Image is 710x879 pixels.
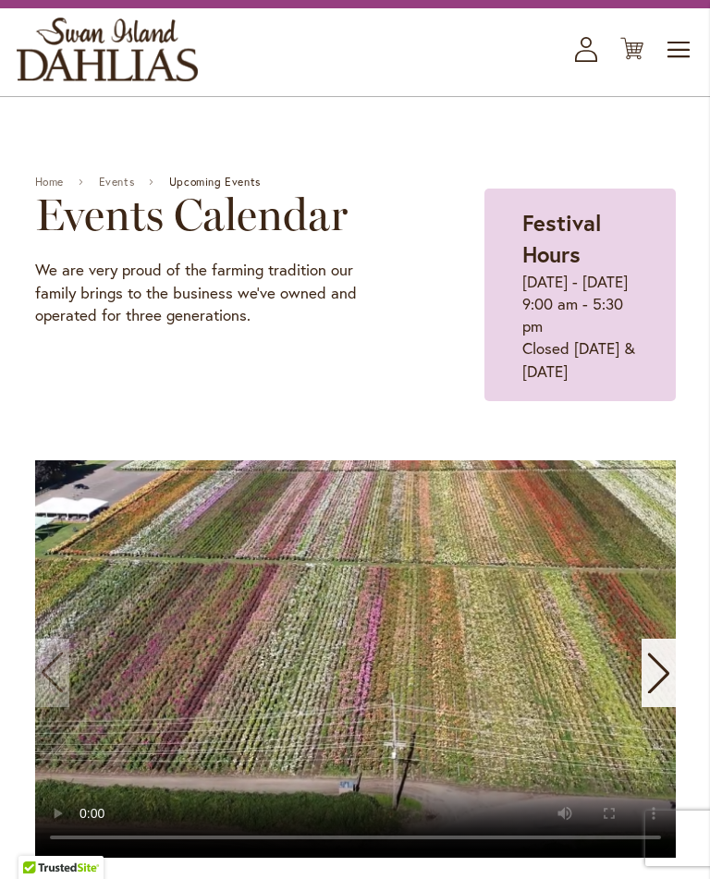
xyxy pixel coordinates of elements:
p: [DATE] - [DATE] 9:00 am - 5:30 pm Closed [DATE] & [DATE] [522,271,637,383]
a: store logo [17,18,198,81]
p: We are very proud of the farming tradition our family brings to the business we've owned and oper... [35,259,393,326]
a: Events [99,176,135,189]
swiper-slide: 1 / 11 [35,460,676,858]
iframe: Launch Accessibility Center [14,813,66,865]
strong: Festival Hours [522,208,601,269]
a: Home [35,176,64,189]
span: Upcoming Events [169,176,261,189]
h2: Events Calendar [35,189,393,240]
